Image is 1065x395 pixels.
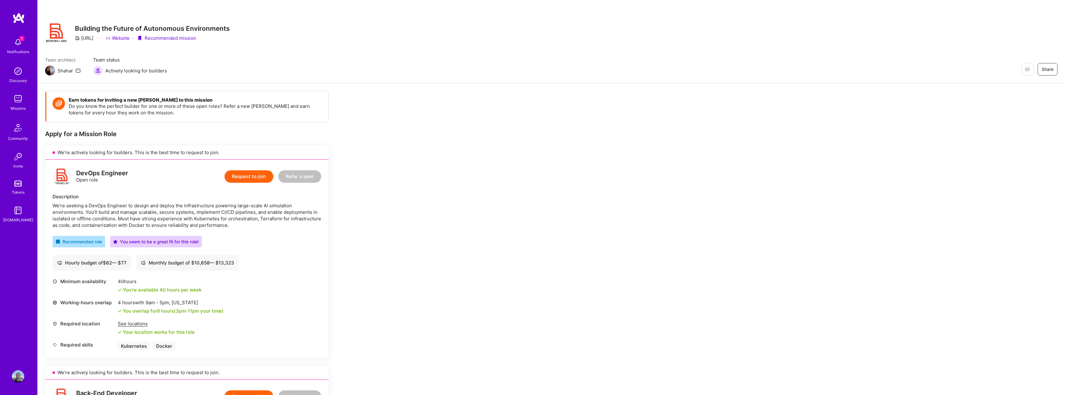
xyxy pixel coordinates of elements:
[75,36,80,41] i: icon CompanyGray
[53,342,57,347] i: icon Tag
[13,163,23,169] div: Invite
[76,170,128,183] div: Open role
[113,238,199,245] div: You seem to be a great fit for this role!
[75,25,230,32] h3: Building the Future of Autonomous Environments
[153,342,175,351] div: Docker
[56,238,102,245] div: Recommended role
[45,22,67,44] img: Company Logo
[53,97,65,110] img: Token icon
[137,36,142,41] i: icon PurpleRibbon
[1038,63,1058,76] button: Share
[45,145,329,160] div: We’re actively looking for builders. This is the best time to request to join.
[93,57,167,63] span: Team status
[105,67,167,74] span: Actively looking for builders
[76,170,128,177] div: DevOps Engineer
[141,260,146,265] i: icon Cash
[278,170,321,183] button: Refer a peer
[133,35,134,41] div: ·
[12,370,24,383] img: User Avatar
[45,57,81,63] span: Team architect
[176,308,199,314] span: 3pm - 11pm
[12,65,24,77] img: discovery
[12,36,24,48] img: bell
[118,299,224,306] div: 4 hours with [US_STATE]
[7,48,29,55] div: Notifications
[45,365,329,380] div: We’re actively looking for builders. This is the best time to request to join.
[11,120,25,135] img: Community
[45,130,329,138] div: Apply for a Mission Role
[118,320,195,327] div: See locations
[12,12,25,24] img: logo
[53,279,57,284] i: icon Clock
[45,66,55,76] img: Team Architect
[118,278,201,285] div: 40 hours
[53,342,115,348] div: Required skills
[53,278,115,285] div: Minimum availability
[118,288,122,292] i: icon Check
[57,260,62,265] i: icon Cash
[144,300,172,305] span: 9am - 5pm ,
[53,167,71,186] img: logo
[53,320,115,327] div: Required location
[12,204,24,217] img: guide book
[12,189,25,195] div: Tokens
[9,77,27,84] div: Discovery
[56,240,60,244] i: icon RecommendedBadge
[53,202,321,228] div: We’re seeking a DevOps Engineer to design and deploy the infrastructure powering large-scale AI s...
[53,300,57,305] i: icon World
[225,170,273,183] button: Request to join
[53,321,57,326] i: icon Location
[11,105,26,112] div: Missions
[118,309,122,313] i: icon Check
[1042,66,1053,72] span: Share
[106,35,130,41] a: Website
[14,181,22,186] img: tokens
[123,308,224,314] div: You overlap for 8 hours ( your time)
[12,93,24,105] img: teamwork
[118,342,150,351] div: Kubernetes
[57,260,127,266] div: Hourly budget of $ 62 — $ 77
[113,240,118,244] i: icon PurpleStar
[141,260,234,266] div: Monthly budget of $ 10,658 — $ 13,323
[19,36,24,41] span: 1
[118,330,122,334] i: icon Check
[3,217,33,223] div: [DOMAIN_NAME]
[58,67,73,74] div: Shahar
[12,150,24,163] img: Invite
[69,103,322,116] p: Do you know the perfect builder for one or more of these open roles? Refer a new [PERSON_NAME] an...
[75,35,93,41] div: [URL]
[8,135,28,142] div: Community
[1025,67,1030,72] i: icon EyeClosed
[53,193,321,200] div: Description
[69,97,322,103] h4: Earn tokens for inviting a new [PERSON_NAME] to this mission
[93,66,103,76] img: Actively looking for builders
[137,35,196,41] div: Recommended mission
[53,299,115,306] div: Working-hours overlap
[76,68,81,73] i: icon Mail
[10,370,26,383] a: User Avatar
[118,287,201,293] div: You're available 40 hours per week
[118,329,195,335] div: Your location works for this role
